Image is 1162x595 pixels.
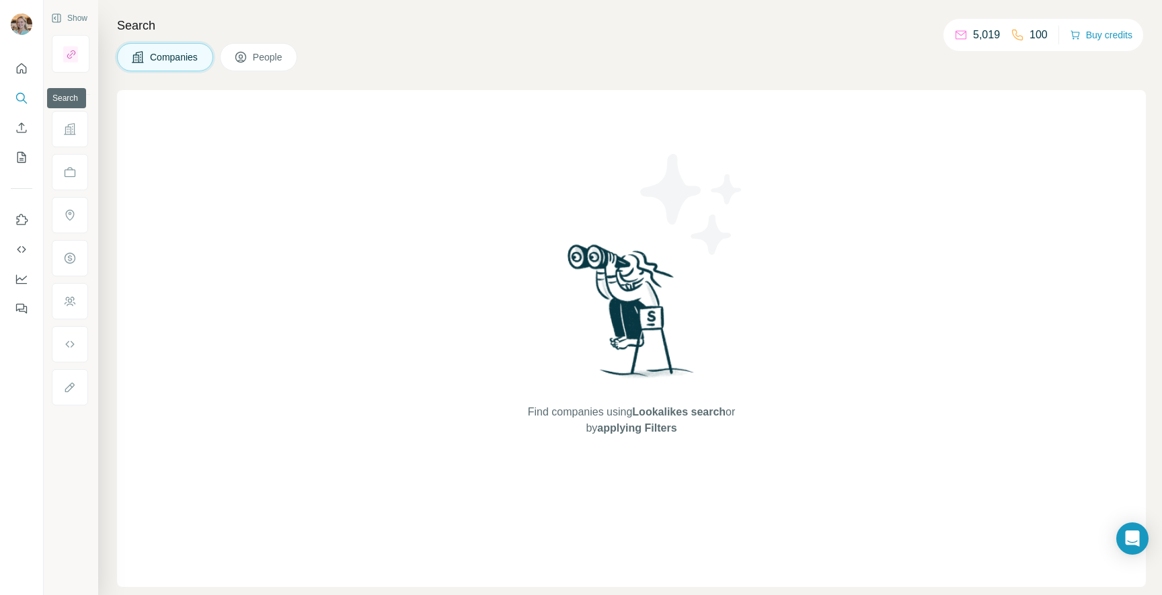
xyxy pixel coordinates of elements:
button: Use Surfe on LinkedIn [11,208,32,232]
button: Use Surfe API [11,237,32,262]
span: Lookalikes search [632,406,726,418]
button: Enrich CSV [11,116,32,140]
button: Buy credits [1070,26,1132,44]
button: Dashboard [11,267,32,291]
p: 100 [1030,27,1048,43]
span: People [253,50,284,64]
img: Surfe Illustration - Woman searching with binoculars [561,241,701,391]
button: My lists [11,145,32,169]
img: Avatar [11,13,32,35]
img: Surfe Illustration - Stars [631,144,752,265]
h4: Search [117,16,1146,35]
p: 5,019 [973,27,1000,43]
div: Open Intercom Messenger [1116,522,1149,555]
span: Companies [150,50,199,64]
button: Search [11,86,32,110]
button: Quick start [11,56,32,81]
span: applying Filters [597,422,676,434]
button: Show [42,8,97,28]
button: Feedback [11,296,32,321]
span: Find companies using or by [524,404,739,436]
